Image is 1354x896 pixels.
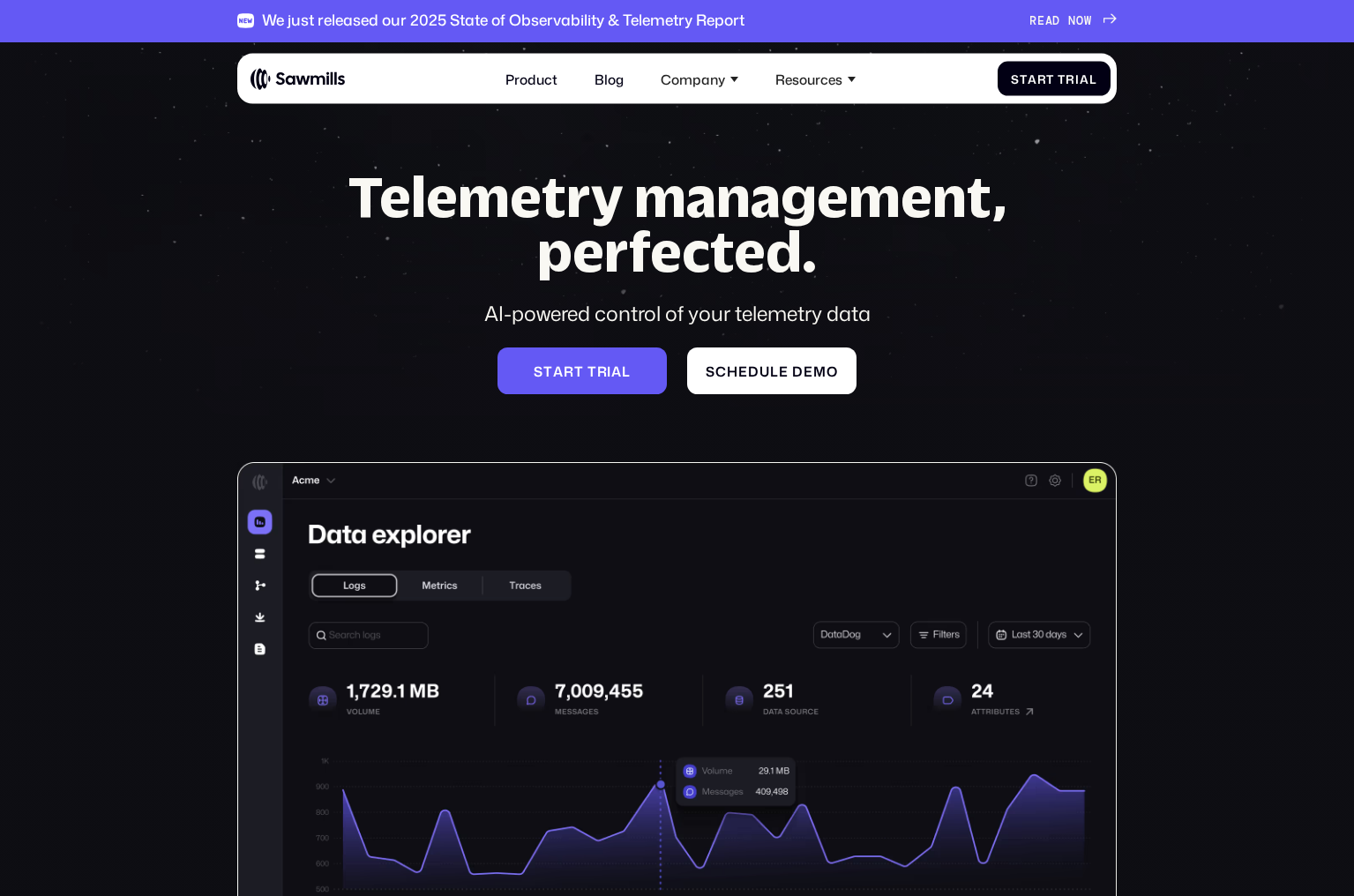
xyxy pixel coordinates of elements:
[1052,14,1060,28] span: D
[553,363,564,379] span: a
[611,363,622,379] span: a
[1037,14,1045,28] span: E
[715,363,727,379] span: c
[813,363,827,379] span: m
[804,363,813,379] span: e
[748,363,759,379] span: d
[650,61,748,97] div: Company
[1075,71,1080,86] span: i
[1020,71,1028,86] span: t
[770,363,779,379] span: l
[827,363,838,379] span: o
[1045,14,1053,28] span: A
[584,61,633,97] a: Blog
[661,71,725,86] div: Company
[1084,14,1092,28] span: W
[1011,71,1020,86] span: S
[574,363,584,379] span: t
[1068,14,1076,28] span: N
[1029,14,1037,28] span: R
[587,363,597,379] span: t
[497,347,667,394] a: Starttrial
[998,62,1111,96] a: StartTrial
[318,299,1036,327] div: AI-powered control of your telemetry data
[727,363,738,379] span: h
[738,363,748,379] span: e
[622,363,631,379] span: l
[706,363,715,379] span: S
[687,347,857,394] a: Scheduledemo
[318,169,1036,279] h1: Telemetry management, perfected.
[792,363,804,379] span: d
[1080,71,1089,86] span: a
[775,71,842,86] div: Resources
[1037,71,1047,86] span: r
[779,363,789,379] span: e
[759,363,770,379] span: u
[495,61,567,97] a: Product
[1066,71,1075,86] span: r
[1028,71,1037,86] span: a
[1046,71,1054,86] span: t
[1076,14,1084,28] span: O
[534,363,543,379] span: S
[543,363,553,379] span: t
[1089,71,1097,86] span: l
[564,363,574,379] span: r
[262,11,744,30] div: We just released our 2025 State of Observability & Telemetry Report
[766,61,866,97] div: Resources
[1058,71,1066,86] span: T
[607,363,611,379] span: i
[597,363,608,379] span: r
[1029,14,1118,28] a: READNOW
